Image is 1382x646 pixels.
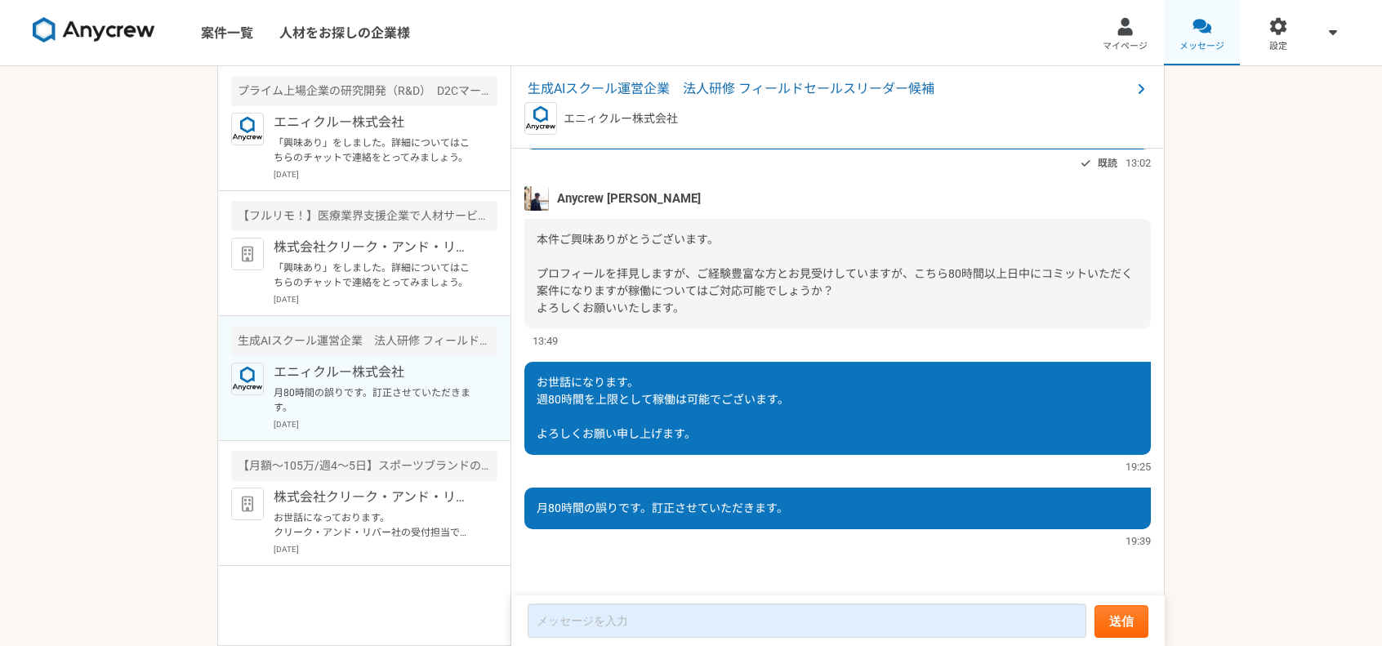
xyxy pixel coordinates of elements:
[231,326,497,356] div: 生成AIスクール運営企業 法人研修 フィールドセールスリーダー候補
[231,451,497,481] div: 【月額～105万/週4～5日】スポーツブランドのECマーケティングマネージャー！
[274,510,475,540] p: お世話になっております。 クリーク・アンド・リバー社の受付担当です。 この度は弊社案件にご興味頂き誠にありがとうございます。 お仕事のご依頼を検討するうえで詳細を確認させていただきたく、下記お送...
[231,201,497,231] div: 【フルリモ！】医療業界支援企業で人材サービス事業の新規事業企画・開発！
[537,376,789,440] span: お世話になります。 週80時間を上限として稼働は可能でございます。 よろしくお願い申し上げます。
[1179,40,1224,53] span: メッセージ
[231,76,497,106] div: プライム上場企業の研究開発（R&D） D2Cマーケティング施策の実行・改善
[274,136,475,165] p: 「興味あり」をしました。詳細についてはこちらのチャットで連絡をとってみましょう。
[274,488,475,507] p: 株式会社クリーク・アンド・リバー社
[537,233,1133,314] span: 本件ご興味ありがとうございます。 プロフィールを拝見しますが、ご経験豊富な方とお見受けしていますが、こちら80時間以上日中にコミットいただく案件になりますが稼働についてはご対応可能でしょうか？ ...
[231,238,264,270] img: default_org_logo-42cde973f59100197ec2c8e796e4974ac8490bb5b08a0eb061ff975e4574aa76.png
[533,333,558,349] span: 13:49
[1094,605,1148,638] button: 送信
[1103,40,1148,53] span: マイページ
[528,79,1131,99] span: 生成AIスクール運営企業 法人研修 フィールドセールスリーダー候補
[1269,40,1287,53] span: 設定
[1126,155,1151,171] span: 13:02
[231,113,264,145] img: logo_text_blue_01.png
[33,17,155,43] img: 8DqYSo04kwAAAAASUVORK5CYII=
[1126,459,1151,474] span: 19:25
[524,102,557,135] img: logo_text_blue_01.png
[1126,533,1151,549] span: 19:39
[274,418,497,430] p: [DATE]
[274,543,497,555] p: [DATE]
[274,293,497,305] p: [DATE]
[231,363,264,395] img: logo_text_blue_01.png
[1098,154,1117,173] span: 既読
[564,110,678,127] p: エニィクルー株式会社
[524,186,549,211] img: tomoya_yamashita.jpeg
[274,168,497,180] p: [DATE]
[274,385,475,415] p: 月80時間の誤りです。訂正させていただきます。
[557,189,701,207] span: Anycrew [PERSON_NAME]
[274,113,475,132] p: エニィクルー株式会社
[537,501,788,515] span: 月80時間の誤りです。訂正させていただきます。
[274,261,475,290] p: 「興味あり」をしました。詳細についてはこちらのチャットで連絡をとってみましょう。
[274,363,475,382] p: エニィクルー株式会社
[274,238,475,257] p: 株式会社クリーク・アンド・リバー社
[231,488,264,520] img: default_org_logo-42cde973f59100197ec2c8e796e4974ac8490bb5b08a0eb061ff975e4574aa76.png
